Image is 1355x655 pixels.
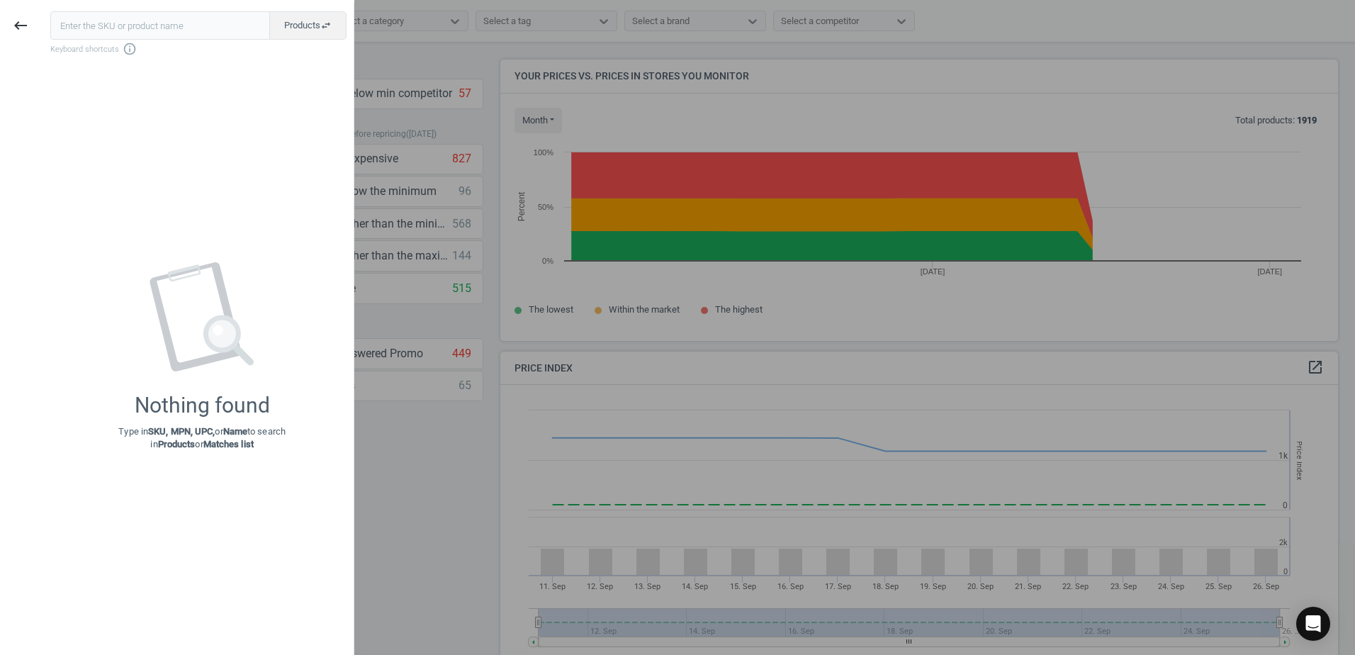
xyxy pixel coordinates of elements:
button: keyboard_backspace [4,9,37,43]
div: Open Intercom Messenger [1296,607,1330,641]
strong: SKU, MPN, UPC, [148,426,215,437]
button: Productsswap_horiz [269,11,347,40]
div: Nothing found [135,393,270,418]
strong: Matches list [203,439,254,449]
strong: Products [158,439,196,449]
i: swap_horiz [320,20,332,31]
span: Keyboard shortcuts [50,42,347,56]
span: Products [284,19,332,32]
input: Enter the SKU or product name [50,11,270,40]
i: info_outline [123,42,137,56]
strong: Name [223,426,247,437]
i: keyboard_backspace [12,17,29,34]
p: Type in or to search in or [118,425,286,451]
